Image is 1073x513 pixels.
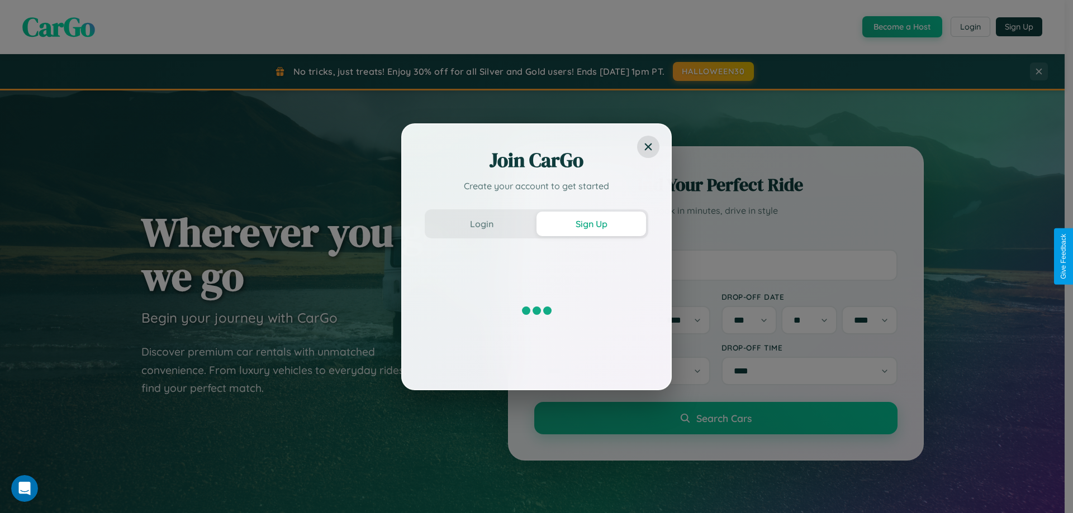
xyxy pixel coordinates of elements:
h2: Join CarGo [425,147,648,174]
button: Sign Up [536,212,646,236]
iframe: Intercom live chat [11,475,38,502]
p: Create your account to get started [425,179,648,193]
button: Login [427,212,536,236]
div: Give Feedback [1060,234,1067,279]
